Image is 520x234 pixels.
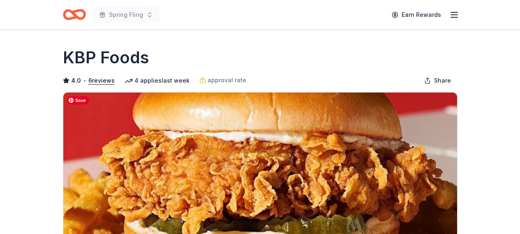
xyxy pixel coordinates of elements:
a: approval rate [199,75,246,85]
button: Spring Fling [92,7,159,23]
span: Save [67,96,89,104]
h1: KBP Foods [63,46,149,69]
span: Spring Fling [109,10,143,20]
button: 6reviews [88,76,115,86]
a: Home [63,5,86,24]
span: 4.0 [71,76,81,86]
span: • [83,77,86,84]
span: approval rate [208,75,246,85]
span: Share [434,76,451,86]
div: 4 applies last week [125,76,190,86]
a: Earn Rewards [387,7,446,22]
button: Share [418,72,458,89]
